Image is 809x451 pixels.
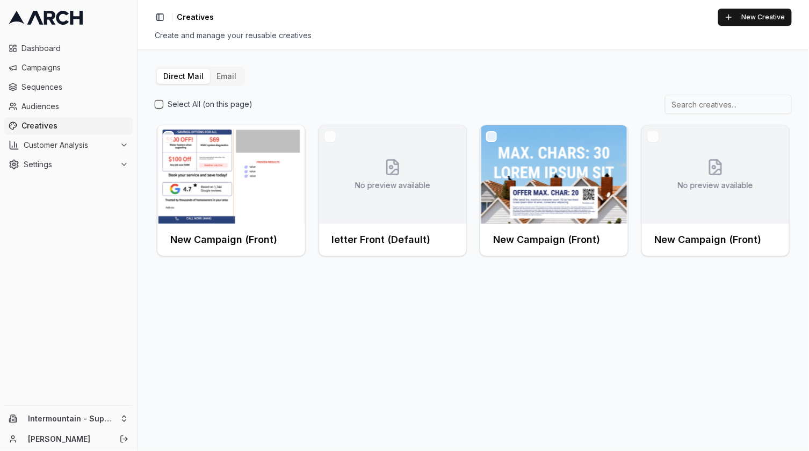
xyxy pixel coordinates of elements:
[493,232,600,247] h3: New Campaign (Front)
[21,82,128,92] span: Sequences
[718,9,792,26] button: New Creative
[655,232,762,247] h3: New Campaign (Front)
[155,30,792,41] div: Create and manage your reusable creatives
[678,180,753,191] p: No preview available
[4,98,133,115] a: Audiences
[177,12,214,23] nav: breadcrumb
[168,99,252,110] label: Select All (on this page)
[21,62,128,73] span: Campaigns
[480,125,628,224] img: Front creative for New Campaign (Front)
[4,40,133,57] a: Dashboard
[707,159,724,176] svg: No creative preview
[210,69,243,84] button: Email
[4,410,133,427] button: Intermountain - Superior Water & Air
[170,232,277,247] h3: New Campaign (Front)
[157,69,210,84] button: Direct Mail
[28,434,108,445] a: [PERSON_NAME]
[4,137,133,154] button: Customer Analysis
[157,125,305,224] img: Front creative for New Campaign (Front)
[24,140,115,151] span: Customer Analysis
[4,156,133,173] button: Settings
[21,101,128,112] span: Audiences
[28,414,115,424] span: Intermountain - Superior Water & Air
[4,78,133,96] a: Sequences
[21,120,128,131] span: Creatives
[384,159,401,176] svg: No creative preview
[665,95,792,114] input: Search creatives...
[177,12,214,23] span: Creatives
[21,43,128,54] span: Dashboard
[117,432,132,447] button: Log out
[4,59,133,76] a: Campaigns
[355,180,430,191] p: No preview available
[4,117,133,134] a: Creatives
[332,232,431,247] h3: letter Front (Default)
[24,159,115,170] span: Settings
